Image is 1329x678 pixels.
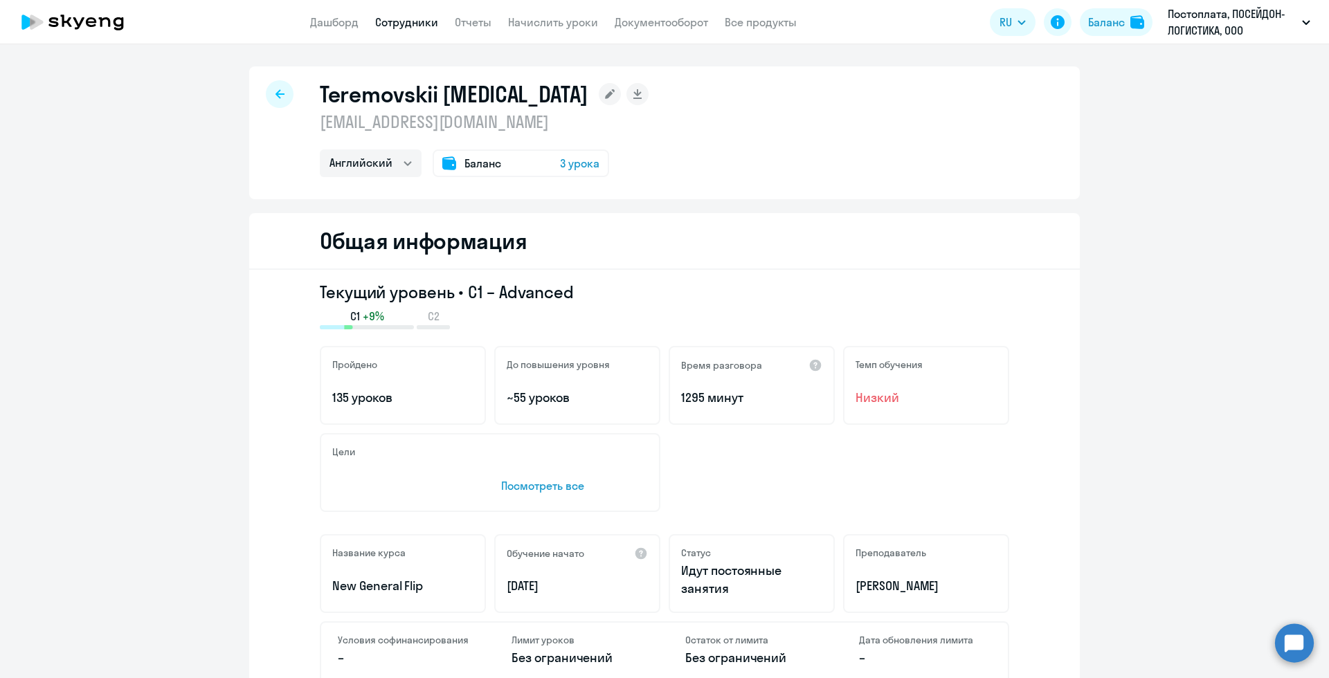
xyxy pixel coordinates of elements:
span: 3 урока [560,155,599,172]
span: Низкий [856,389,997,407]
p: [PERSON_NAME] [856,577,997,595]
p: Постоплата, ПОСЕЙДОН-ЛОГИСТИКА, ООО [1168,6,1296,39]
p: 1295 минут [681,389,822,407]
button: Балансbalance [1080,8,1152,36]
img: balance [1130,15,1144,29]
p: Без ограничений [685,649,817,667]
h1: Teremovskii [MEDICAL_DATA] [320,80,588,108]
a: Начислить уроки [508,15,598,29]
h5: Обучение начато [507,547,584,560]
a: Отчеты [455,15,491,29]
p: 135 уроков [332,389,473,407]
p: [EMAIL_ADDRESS][DOMAIN_NAME] [320,111,649,133]
p: New General Flip [332,577,473,595]
h5: Пройдено [332,358,377,371]
h4: Лимит уроков [512,634,644,646]
h5: Название курса [332,547,406,559]
span: C2 [428,309,440,324]
a: Документооборот [615,15,708,29]
h5: До повышения уровня [507,358,610,371]
a: Дашборд [310,15,359,29]
p: ~55 уроков [507,389,648,407]
a: Все продукты [725,15,797,29]
div: Баланс [1088,14,1125,30]
h5: Время разговора [681,359,762,372]
button: RU [990,8,1036,36]
h5: Темп обучения [856,358,923,371]
h5: Цели [332,446,355,458]
p: Идут постоянные занятия [681,562,822,598]
h4: Условия софинансирования [338,634,470,646]
span: +9% [363,309,384,324]
h4: Остаток от лимита [685,634,817,646]
span: Баланс [464,155,501,172]
p: – [859,649,991,667]
p: [DATE] [507,577,648,595]
h5: Статус [681,547,711,559]
p: Без ограничений [512,649,644,667]
button: Постоплата, ПОСЕЙДОН-ЛОГИСТИКА, ООО [1161,6,1317,39]
h5: Преподаватель [856,547,926,559]
h2: Общая информация [320,227,527,255]
h3: Текущий уровень • C1 – Advanced [320,281,1009,303]
a: Сотрудники [375,15,438,29]
span: RU [1000,14,1012,30]
h4: Дата обновления лимита [859,634,991,646]
p: Посмотреть все [501,477,648,494]
p: – [338,649,470,667]
span: C1 [350,309,360,324]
